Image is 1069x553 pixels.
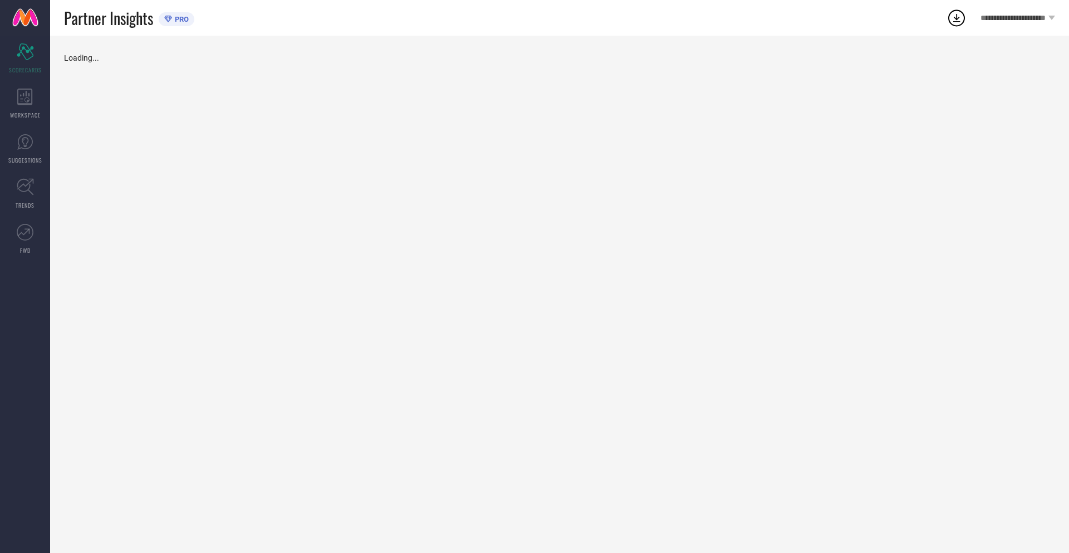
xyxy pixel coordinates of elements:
[172,15,189,23] span: PRO
[8,156,42,164] span: SUGGESTIONS
[20,246,31,255] span: FWD
[64,7,153,30] span: Partner Insights
[947,8,967,28] div: Open download list
[9,66,42,74] span: SCORECARDS
[64,53,99,62] span: Loading...
[16,201,35,209] span: TRENDS
[10,111,41,119] span: WORKSPACE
